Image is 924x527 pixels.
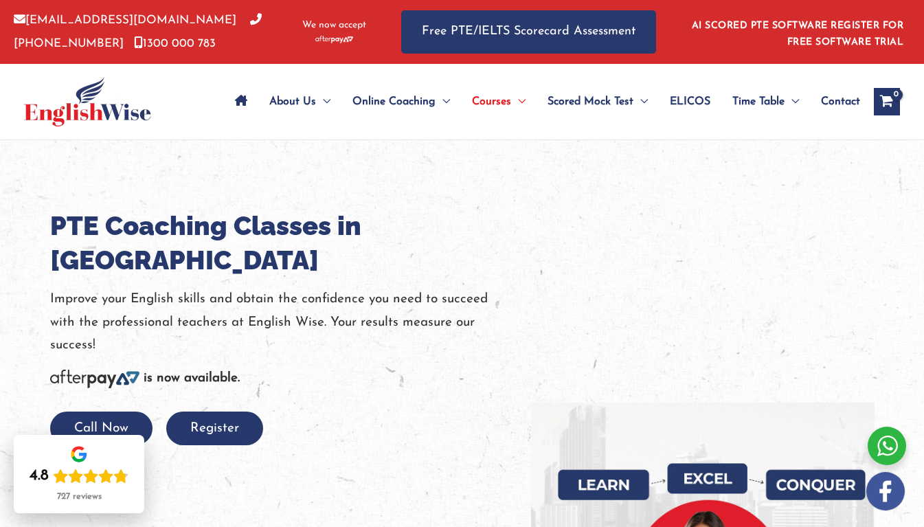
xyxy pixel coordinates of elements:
h1: PTE Coaching Classes in [GEOGRAPHIC_DATA] [50,209,531,278]
a: 1300 000 783 [134,38,216,49]
button: Call Now [50,412,153,445]
a: Register [166,422,263,435]
span: Contact [821,78,860,126]
a: CoursesMenu Toggle [461,78,537,126]
a: Scored Mock TestMenu Toggle [537,78,659,126]
span: Menu Toggle [511,78,526,126]
div: 727 reviews [57,491,102,502]
span: Menu Toggle [436,78,450,126]
span: Scored Mock Test [548,78,633,126]
span: Online Coaching [352,78,436,126]
span: Menu Toggle [633,78,648,126]
span: About Us [269,78,316,126]
a: AI SCORED PTE SOFTWARE REGISTER FOR FREE SOFTWARE TRIAL [692,21,904,47]
img: white-facebook.png [866,472,905,511]
b: is now available. [144,372,240,385]
a: Contact [810,78,860,126]
div: 4.8 [30,467,49,486]
aside: Header Widget 1 [684,10,910,54]
a: Time TableMenu Toggle [721,78,810,126]
a: Free PTE/IELTS Scorecard Assessment [401,10,656,54]
p: Improve your English skills and obtain the confidence you need to succeed with the professional t... [50,288,531,357]
button: Register [166,412,263,445]
span: We now accept [302,19,366,32]
div: Rating: 4.8 out of 5 [30,467,128,486]
span: Courses [472,78,511,126]
a: Online CoachingMenu Toggle [341,78,461,126]
span: Time Table [732,78,785,126]
span: ELICOS [670,78,710,126]
a: [PHONE_NUMBER] [14,14,262,49]
img: Afterpay-Logo [50,370,139,388]
a: [EMAIL_ADDRESS][DOMAIN_NAME] [14,14,236,26]
a: About UsMenu Toggle [258,78,341,126]
a: ELICOS [659,78,721,126]
span: Menu Toggle [316,78,330,126]
a: Call Now [50,422,153,435]
a: View Shopping Cart, empty [874,88,900,115]
span: Menu Toggle [785,78,799,126]
img: Afterpay-Logo [315,36,353,43]
img: cropped-ew-logo [24,77,151,126]
nav: Site Navigation: Main Menu [224,78,860,126]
